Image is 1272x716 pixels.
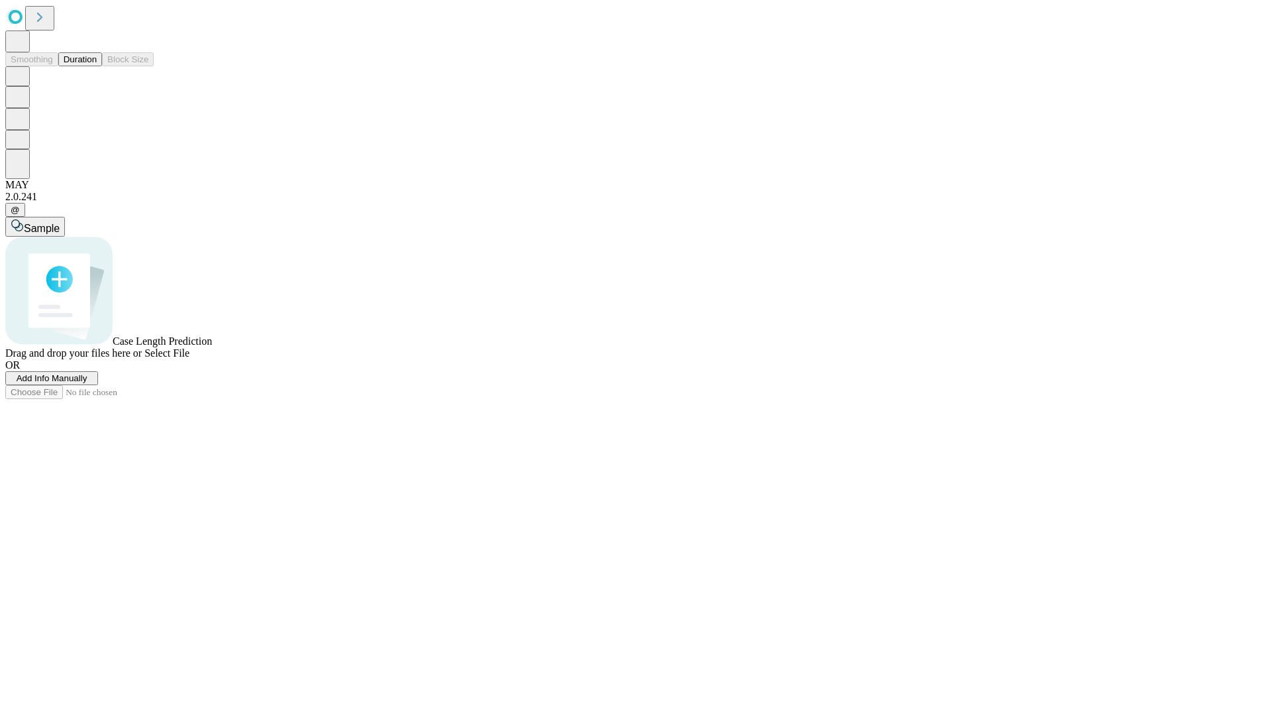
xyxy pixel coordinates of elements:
[58,52,102,66] button: Duration
[5,203,25,217] button: @
[5,359,20,371] span: OR
[17,373,87,383] span: Add Info Manually
[5,217,65,237] button: Sample
[144,347,189,359] span: Select File
[5,371,98,385] button: Add Info Manually
[24,223,60,234] span: Sample
[113,335,212,347] span: Case Length Prediction
[5,52,58,66] button: Smoothing
[11,205,20,215] span: @
[102,52,154,66] button: Block Size
[5,191,1267,203] div: 2.0.241
[5,347,142,359] span: Drag and drop your files here or
[5,179,1267,191] div: MAY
